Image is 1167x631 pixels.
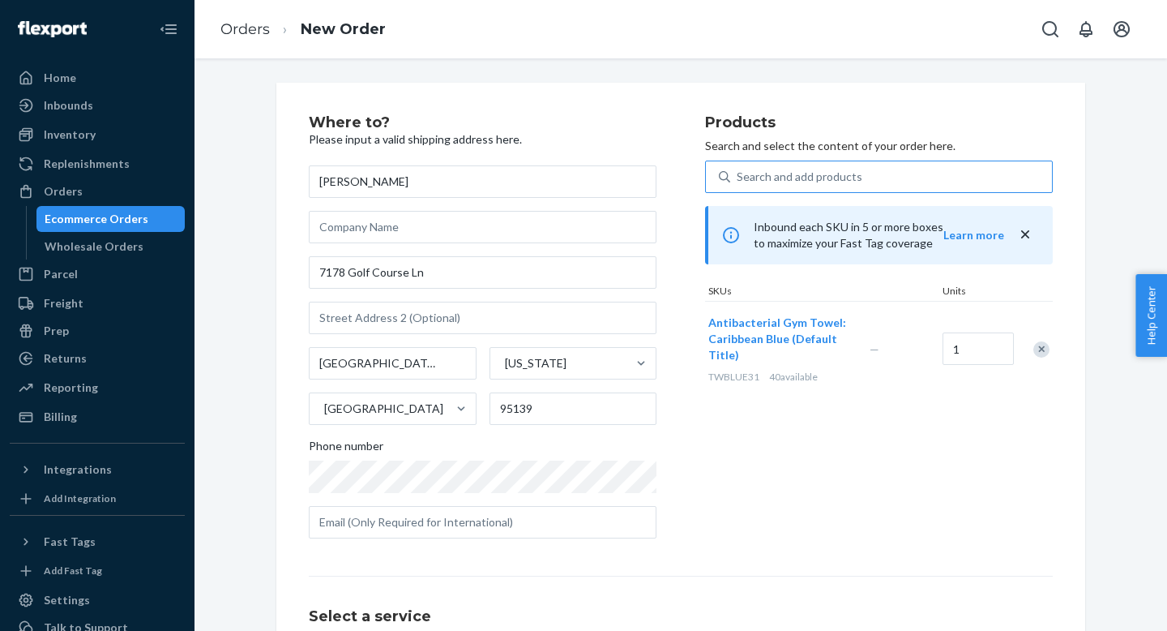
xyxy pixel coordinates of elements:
button: Antibacterial Gym Towel: Caribbean Blue (Default Title) [708,315,850,363]
a: Prep [10,318,185,344]
button: Learn more [943,227,1004,243]
a: Orders [220,20,270,38]
div: Fast Tags [44,534,96,550]
button: Open Search Box [1034,13,1067,45]
div: Wholesale Orders [45,238,143,255]
div: Parcel [44,266,78,282]
div: Inbound each SKU in 5 or more boxes to maximize your Fast Tag coverage [705,206,1053,264]
div: Add Integration [44,491,116,505]
a: Replenishments [10,151,185,177]
input: Street Address [309,256,656,289]
div: Orders [44,183,83,200]
button: Fast Tags [10,529,185,555]
h2: Where to? [309,115,656,131]
div: Integrations [44,461,112,478]
div: Inventory [44,127,96,143]
a: New Order [301,20,386,38]
div: [GEOGRAPHIC_DATA] [324,401,443,417]
button: Integrations [10,457,185,483]
div: SKUs [705,284,939,301]
h1: Select a service [309,609,1053,625]
span: Phone number [309,438,383,461]
div: Units [939,284,1012,301]
span: — [870,342,879,356]
div: Remove Item [1033,341,1049,358]
div: Search and add products [737,169,862,185]
div: Ecommerce Orders [45,211,148,227]
input: First & Last Name [309,165,656,198]
button: close [1017,226,1033,243]
input: ZIP Code [489,393,657,425]
a: Add Fast Tag [10,561,185,581]
img: Flexport logo [18,21,87,37]
input: Email (Only Required for International) [309,506,656,539]
a: Home [10,65,185,91]
div: [US_STATE] [505,355,566,371]
a: Inventory [10,122,185,148]
div: Replenishments [44,156,130,172]
div: Freight [44,295,83,311]
a: Billing [10,404,185,430]
span: Antibacterial Gym Towel: Caribbean Blue (Default Title) [708,315,846,362]
div: Add Fast Tag [44,564,102,577]
input: Street Address 2 (Optional) [309,302,656,334]
div: Home [44,70,76,86]
a: Add Integration [10,489,185,509]
div: Billing [44,409,77,425]
div: Returns [44,350,87,367]
ol: breadcrumbs [207,6,399,54]
div: Prep [44,323,69,339]
input: Quantity [943,333,1014,365]
a: Reporting [10,375,185,401]
a: Returns [10,346,185,371]
div: Settings [44,592,90,608]
span: 40 available [769,371,818,383]
input: [GEOGRAPHIC_DATA] [323,401,324,417]
a: Ecommerce Orders [36,206,186,232]
div: Reporting [44,380,98,396]
a: Orders [10,178,185,204]
a: Settings [10,587,185,613]
p: Search and select the content of your order here. [705,138,1053,154]
span: TWBLUE31 [708,371,759,383]
button: Open notifications [1070,13,1102,45]
button: Close Navigation [152,13,185,45]
input: City [309,347,477,380]
button: Help Center [1135,274,1167,357]
a: Inbounds [10,92,185,118]
a: Freight [10,290,185,316]
p: Please input a valid shipping address here. [309,131,656,148]
h2: Products [705,115,1053,131]
a: Parcel [10,261,185,287]
input: Company Name [309,211,656,243]
a: Wholesale Orders [36,234,186,260]
button: Open account menu [1105,13,1138,45]
input: [US_STATE] [503,355,505,371]
div: Inbounds [44,97,93,114]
